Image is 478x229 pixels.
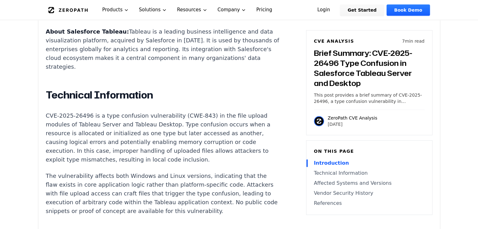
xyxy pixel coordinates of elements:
img: ZeroPath CVE Analysis [314,116,324,126]
a: Get Started [340,4,384,16]
a: Technical Information [314,169,425,177]
a: Book Demo [387,4,430,16]
h3: Brief Summary: CVE-2025-26496 Type Confusion in Salesforce Tableau Server and Desktop [314,48,425,88]
a: References [314,200,425,207]
p: 7 min read [402,38,424,44]
a: Introduction [314,159,425,167]
a: Affected Systems and Versions [314,179,425,187]
h6: CVE Analysis [314,38,354,44]
p: Tableau is a leading business intelligence and data visualization platform, acquired by Salesforc... [46,27,280,71]
a: Login [310,4,338,16]
p: ZeroPath CVE Analysis [328,115,377,121]
p: This post provides a brief summary of CVE-2025-26496, a type confusion vulnerability in Salesforc... [314,92,425,104]
p: [DATE] [328,121,377,127]
h6: On this page [314,148,425,154]
p: The vulnerability affects both Windows and Linux versions, indicating that the flaw exists in cor... [46,172,280,216]
h2: Technical Information [46,89,280,101]
p: CVE-2025-26496 is a type confusion vulnerability (CWE-843) in the file upload modules of Tableau ... [46,111,280,164]
a: Vendor Security History [314,189,425,197]
strong: About Salesforce Tableau: [46,28,129,35]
